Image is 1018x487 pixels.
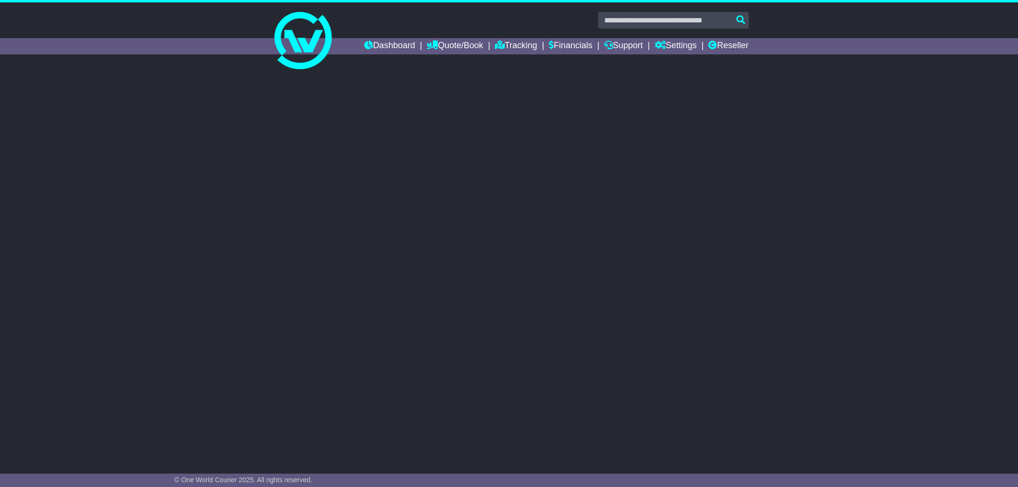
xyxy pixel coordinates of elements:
a: Settings [655,38,697,54]
a: Dashboard [364,38,415,54]
a: Support [604,38,643,54]
a: Financials [549,38,592,54]
a: Reseller [708,38,748,54]
a: Quote/Book [427,38,483,54]
a: Tracking [495,38,537,54]
span: © One World Courier 2025. All rights reserved. [175,476,313,484]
